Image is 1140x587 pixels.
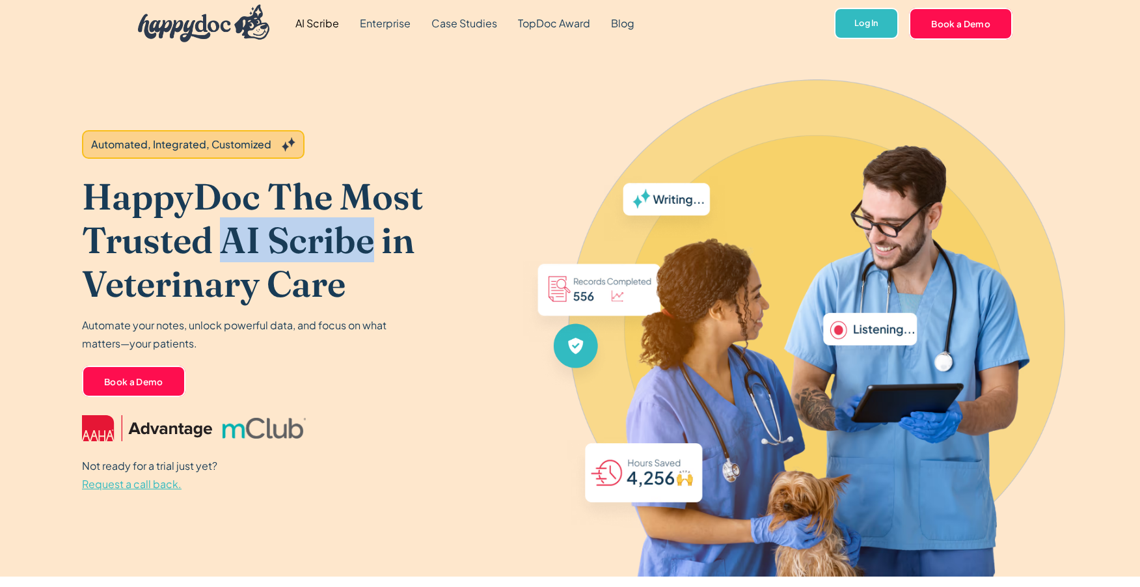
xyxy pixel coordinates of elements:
img: mclub logo [223,418,306,439]
img: Grey sparkles. [282,137,295,152]
div: Automated, Integrated, Customized [91,137,271,152]
p: Not ready for a trial just yet? [82,457,217,493]
img: AAHA Advantage logo [82,415,212,441]
h1: HappyDoc The Most Trusted AI Scribe in Veterinary Care [82,174,521,306]
a: Book a Demo [909,8,1012,39]
a: Log In [834,8,899,40]
img: HappyDoc Logo: A happy dog with his ear up, listening. [138,5,269,42]
span: Request a call back. [82,477,182,491]
p: Automate your notes, unlock powerful data, and focus on what matters—your patients. [82,316,394,353]
a: Book a Demo [82,366,185,397]
a: home [128,1,269,46]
